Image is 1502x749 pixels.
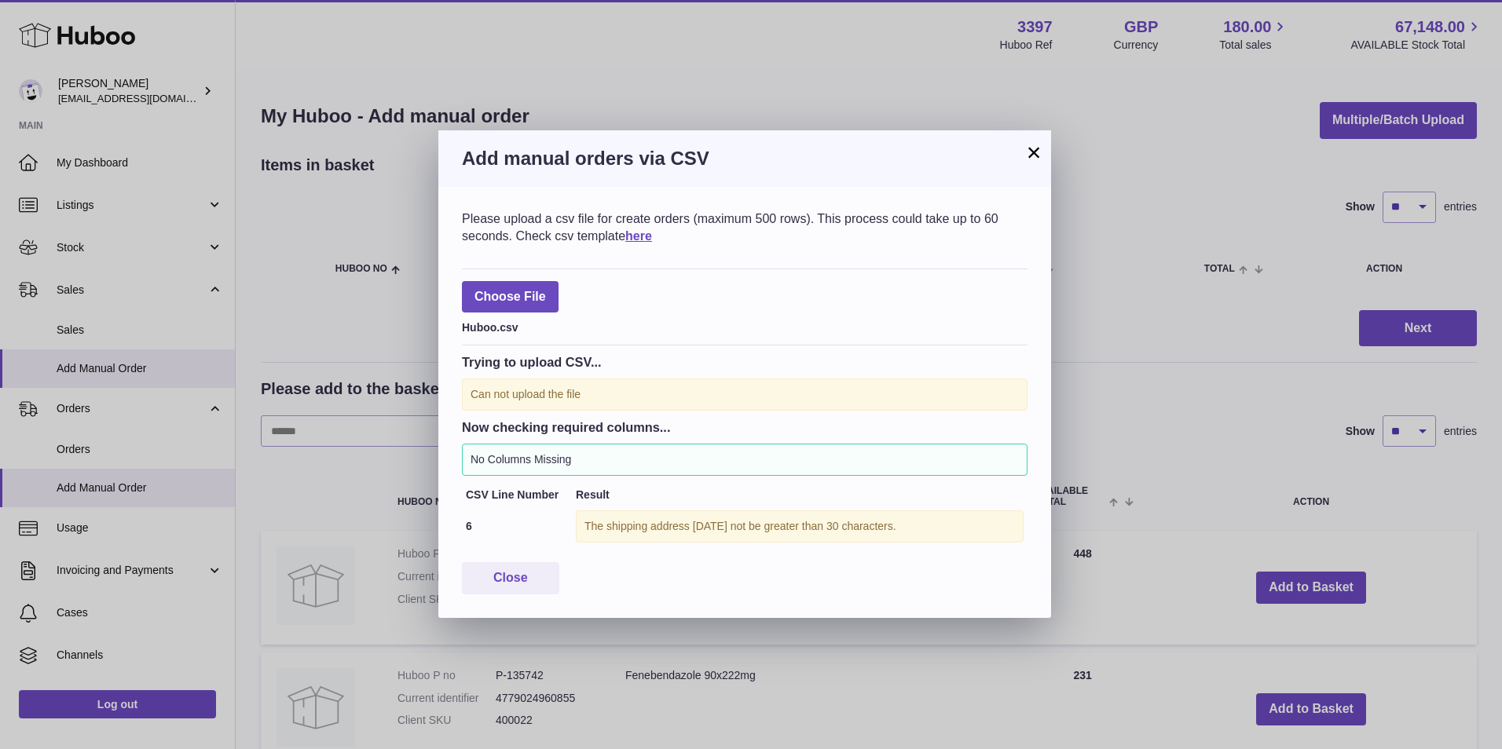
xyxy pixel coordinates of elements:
[462,316,1028,335] div: Huboo.csv
[462,418,1028,436] h3: Now checking required columns...
[462,378,1028,411] div: Can not upload the file
[462,146,1028,171] h3: Add manual orders via CSV
[1024,143,1043,162] button: ×
[625,229,652,243] a: here
[576,510,1024,543] div: The shipping address [DATE] not be greater than 30 characters.
[466,520,472,532] strong: 6
[462,484,572,506] th: CSV Line Number
[462,444,1028,476] div: No Columns Missing
[462,281,559,313] span: Choose File
[462,353,1028,371] h3: Trying to upload CSV...
[462,210,1028,244] div: Please upload a csv file for create orders (maximum 500 rows). This process could take up to 60 s...
[493,571,528,584] span: Close
[572,484,1028,506] th: Result
[462,562,559,594] button: Close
